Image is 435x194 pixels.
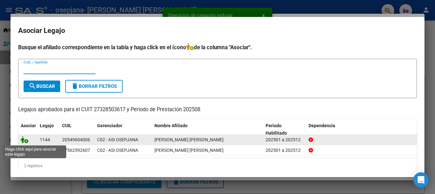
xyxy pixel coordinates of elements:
[152,119,263,140] datatable-header-cell: Nombre Afiliado
[154,148,224,153] span: MARQUEZ JULIETA EMILIA
[18,106,417,114] p: Legajos aprobados para el CUIT 27328503617 y Período de Prestación 202508
[266,147,303,154] div: 202501 a 202512
[37,119,60,140] datatable-header-cell: Legajo
[97,137,138,142] span: C02 - ASI OSEPJANA
[18,158,417,174] div: 2 registros
[18,119,37,140] datatable-header-cell: Asociar
[71,82,79,90] mat-icon: delete
[18,43,417,51] h4: Busque el afiliado correspondiente en la tabla y haga click en el ícono de la columna "Asociar".
[154,137,224,142] span: SANCHEZ TOBIAS JUAN PABLO
[21,123,36,128] span: Asociar
[97,123,122,128] span: Gerenciador
[309,123,335,128] span: Dependencia
[40,123,54,128] span: Legajo
[24,81,60,92] button: Buscar
[29,82,36,90] mat-icon: search
[40,148,47,153] span: 936
[65,80,123,93] button: Borrar Filtros
[71,83,117,89] span: Borrar Filtros
[60,119,95,140] datatable-header-cell: CUIL
[62,136,90,144] div: 20549604006
[40,137,50,142] span: 1144
[62,123,72,128] span: CUIL
[154,123,188,128] span: Nombre Afiliado
[263,119,306,140] datatable-header-cell: Periodo Habilitado
[18,25,417,37] h2: Asociar Legajo
[266,136,303,144] div: 202501 a 202512
[95,119,152,140] datatable-header-cell: Gerenciador
[413,172,429,188] div: Open Intercom Messenger
[62,147,90,154] div: 27562592607
[29,83,55,89] span: Buscar
[97,148,138,153] span: C02 - ASI OSEPJANA
[266,123,287,136] span: Periodo Habilitado
[306,119,417,140] datatable-header-cell: Dependencia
